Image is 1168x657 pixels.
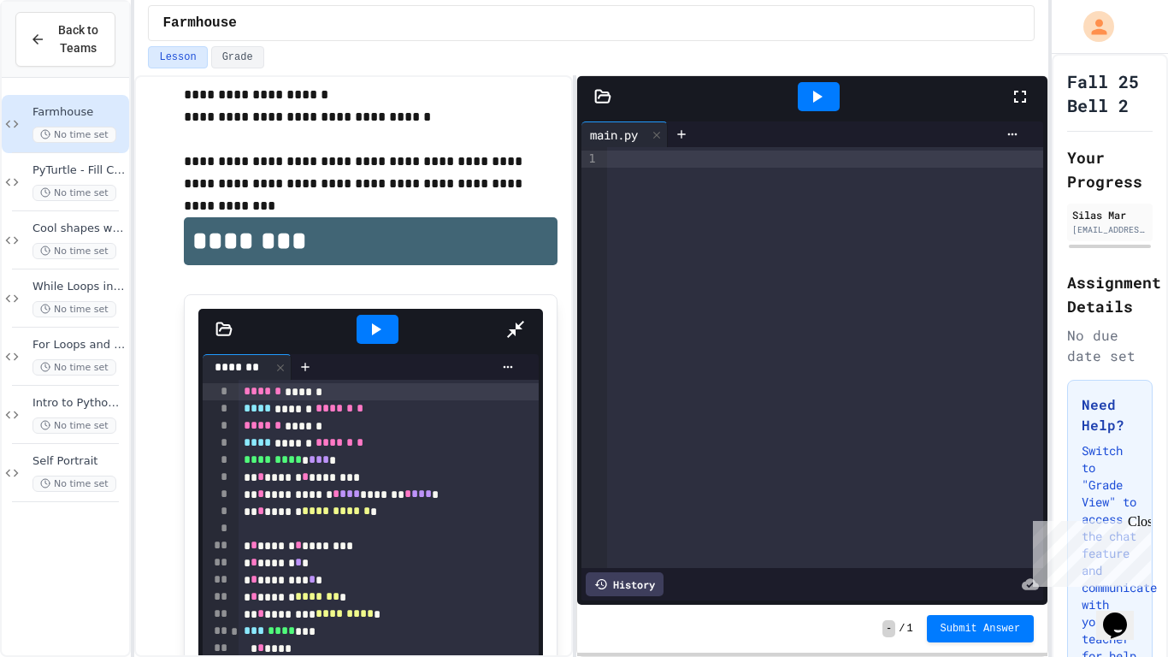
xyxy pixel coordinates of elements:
span: Submit Answer [941,622,1021,636]
h1: Fall 25 Bell 2 [1067,69,1153,117]
div: main.py [581,126,646,144]
span: No time set [32,301,116,317]
button: Back to Teams [15,12,115,67]
span: No time set [32,185,116,201]
div: Chat with us now!Close [7,7,118,109]
span: No time set [32,127,116,143]
h3: Need Help? [1082,394,1138,435]
span: No time set [32,476,116,492]
span: Intro to Python Turtle [32,396,126,411]
div: No due date set [1067,325,1153,366]
span: No time set [32,359,116,376]
span: While Loops in Python Turtle [32,280,126,294]
span: No time set [32,243,116,259]
div: 1 [581,151,599,168]
iframe: chat widget [1026,514,1151,587]
div: main.py [581,121,668,147]
span: - [882,620,895,637]
div: Silas Mar [1072,207,1147,222]
span: Back to Teams [56,21,101,57]
span: Farmhouse [32,105,126,120]
div: History [586,572,664,596]
button: Grade [211,46,264,68]
span: 1 [906,622,912,636]
div: [EMAIL_ADDRESS][DOMAIN_NAME] [1072,223,1147,236]
span: Self Portrait [32,454,126,469]
button: Submit Answer [927,615,1035,642]
span: Cool shapes with lists and fun features [32,222,126,236]
span: PyTurtle - Fill Command with Random Number Generator [32,163,126,178]
div: My Account [1065,7,1118,46]
span: No time set [32,417,116,434]
span: / [899,622,905,636]
button: Lesson [148,46,207,68]
iframe: chat widget [1096,589,1151,640]
h2: Assignment Details [1067,270,1153,318]
span: For Loops and Functions [32,338,126,352]
span: Farmhouse [162,13,236,33]
h2: Your Progress [1067,145,1153,193]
